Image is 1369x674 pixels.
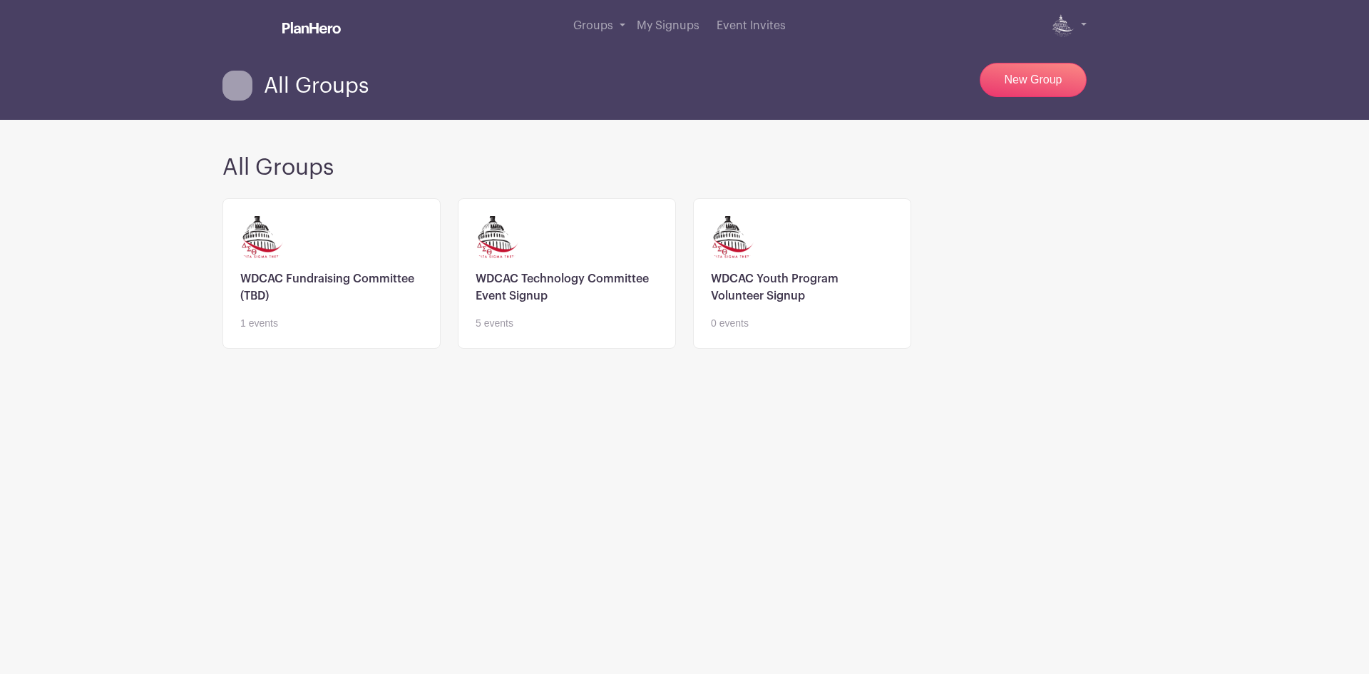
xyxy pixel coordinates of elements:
[222,154,1147,181] h2: All Groups
[264,74,369,98] span: All Groups
[573,20,613,31] span: Groups
[282,22,341,34] img: logo_white-6c42ec7e38ccf1d336a20a19083b03d10ae64f83f12c07503d8b9e83406b4c7d.svg
[1052,14,1075,37] img: WDCAC_New_logo_WHITE.png
[717,20,786,31] span: Event Invites
[980,63,1087,97] p: New Group
[637,20,699,31] span: My Signups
